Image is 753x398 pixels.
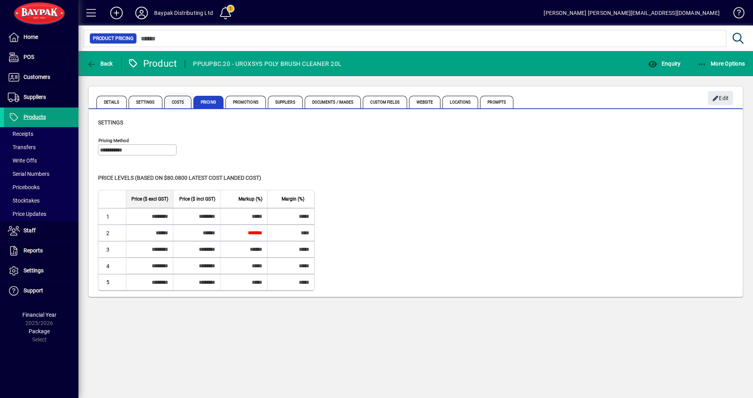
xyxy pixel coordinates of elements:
app-page-header-button: Back [78,57,122,71]
a: Stocktakes [4,194,78,207]
span: Pricing [193,96,224,108]
span: Edit [712,92,729,105]
span: Product Pricing [93,35,133,42]
a: Serial Numbers [4,167,78,181]
span: Pricebooks [8,184,40,190]
span: POS [24,54,34,60]
button: Back [85,57,115,71]
td: 3 [98,241,126,257]
a: Receipts [4,127,78,141]
button: Enquiry [646,57,682,71]
span: Receipts [8,131,33,137]
span: Back [87,60,113,67]
span: Margin (%) [282,195,304,203]
a: Reports [4,241,78,261]
a: Price Updates [4,207,78,221]
span: Enquiry [648,60,680,67]
span: Price levels (based on $80.0800 Latest cost landed cost) [98,175,261,181]
span: Home [24,34,38,40]
a: Knowledge Base [728,2,743,27]
span: Stocktakes [8,197,40,204]
span: Settings [98,119,123,126]
a: Suppliers [4,88,78,107]
span: Package [29,328,50,334]
a: Transfers [4,141,78,154]
a: Staff [4,221,78,241]
span: More Options [697,60,745,67]
span: Price Updates [8,211,46,217]
span: Prompts [480,96,513,108]
button: Profile [129,6,154,20]
button: Add [104,6,129,20]
a: Home [4,27,78,47]
span: Write Offs [8,157,37,164]
a: POS [4,47,78,67]
a: Settings [4,261,78,281]
span: Price ($ incl GST) [179,195,215,203]
span: Transfers [8,144,36,150]
span: Financial Year [22,312,56,318]
td: 5 [98,274,126,290]
span: Settings [24,267,44,274]
span: Staff [24,227,36,234]
span: Support [24,287,43,294]
span: Details [96,96,127,108]
span: Price ($ excl GST) [131,195,168,203]
div: Baypak Distributing Ltd [154,7,213,19]
td: 1 [98,208,126,225]
span: Suppliers [268,96,303,108]
span: Costs [164,96,192,108]
span: Suppliers [24,94,46,100]
span: Reports [24,247,43,254]
td: 4 [98,257,126,274]
a: Customers [4,68,78,87]
span: Customers [24,74,50,80]
span: Website [409,96,441,108]
a: Support [4,281,78,301]
div: Product [127,57,177,70]
span: Custom Fields [363,96,407,108]
a: Pricebooks [4,181,78,194]
span: Products [24,114,46,120]
span: Markup (%) [238,195,262,203]
span: Locations [442,96,478,108]
span: Promotions [226,96,266,108]
div: PPUUPBC.20 - UROXSYS POLY BRUSH CLEANER 20L [193,58,341,70]
button: Edit [708,91,733,105]
mat-label: Pricing method [98,138,129,143]
div: [PERSON_NAME] [PERSON_NAME][EMAIL_ADDRESS][DOMAIN_NAME] [544,7,720,19]
span: Serial Numbers [8,171,49,177]
span: Settings [129,96,162,108]
td: 2 [98,225,126,241]
span: Documents / Images [305,96,361,108]
button: More Options [695,57,747,71]
a: Write Offs [4,154,78,167]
